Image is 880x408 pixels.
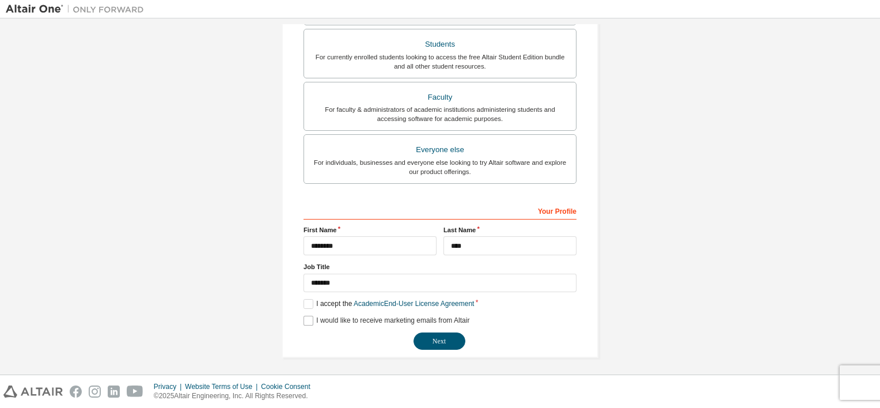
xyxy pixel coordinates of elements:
label: I would like to receive marketing emails from Altair [304,316,469,326]
label: Job Title [304,262,576,271]
div: Students [311,36,569,52]
img: instagram.svg [89,386,101,398]
div: Everyone else [311,142,569,158]
a: Academic End-User License Agreement [354,300,474,308]
div: Your Profile [304,201,576,220]
button: Next [414,333,465,350]
div: Cookie Consent [261,382,317,391]
img: linkedin.svg [108,386,120,398]
label: I accept the [304,299,474,309]
div: For individuals, businesses and everyone else looking to try Altair software and explore our prod... [311,158,569,176]
div: Faculty [311,89,569,105]
div: For currently enrolled students looking to access the free Altair Student Edition bundle and all ... [311,52,569,71]
img: facebook.svg [70,386,82,398]
p: © 2025 Altair Engineering, Inc. All Rights Reserved. [154,391,317,401]
div: Privacy [154,382,185,391]
label: First Name [304,225,437,235]
img: youtube.svg [127,386,143,398]
div: For faculty & administrators of academic institutions administering students and accessing softwa... [311,105,569,123]
label: Last Name [443,225,576,235]
img: altair_logo.svg [3,386,63,398]
img: Altair One [6,3,150,15]
div: Website Terms of Use [185,382,261,391]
